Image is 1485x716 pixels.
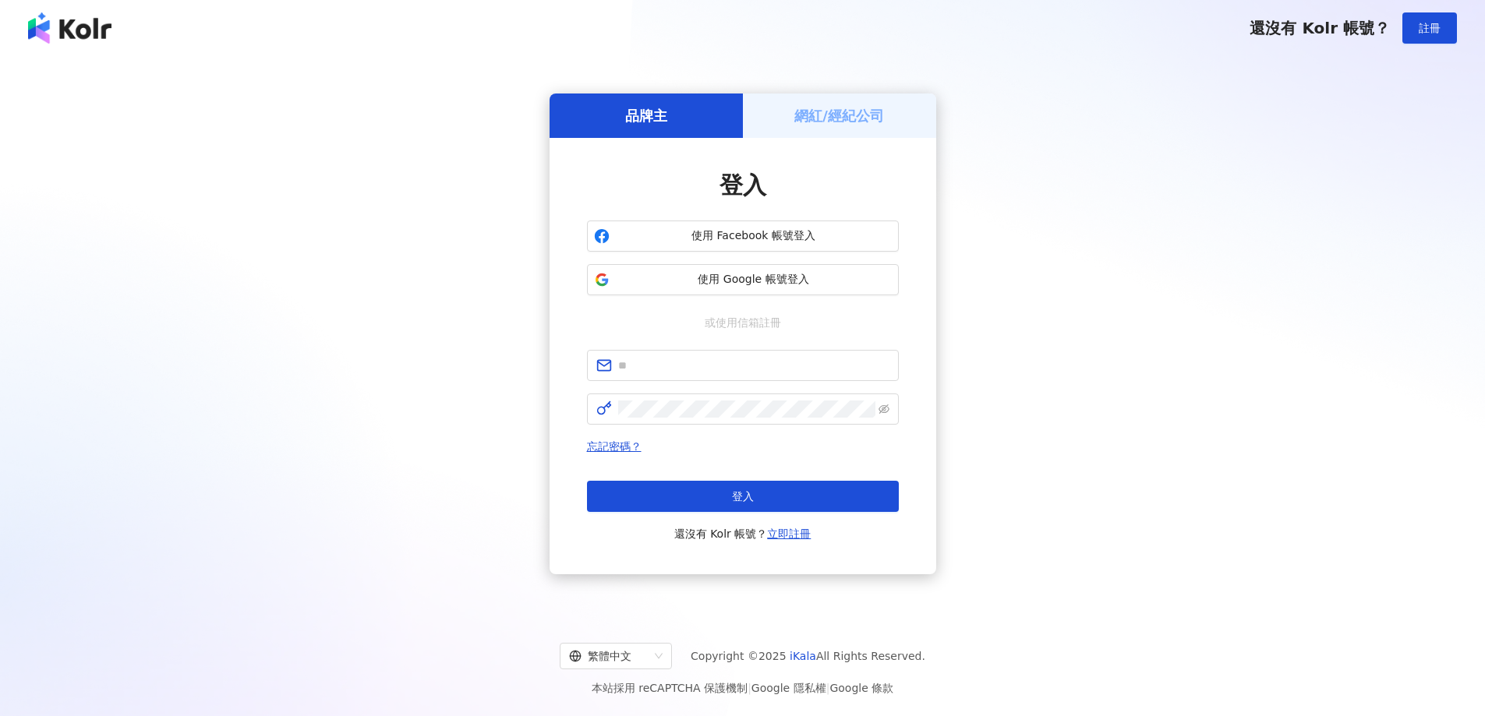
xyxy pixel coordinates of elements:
[587,481,899,512] button: 登入
[1419,22,1441,34] span: 註冊
[569,644,649,668] div: 繁體中文
[748,682,751,694] span: |
[28,12,111,44] img: logo
[1250,19,1390,37] span: 還沒有 Kolr 帳號？
[879,404,889,414] span: eye-invisible
[794,106,884,125] h5: 網紅/經紀公司
[1402,12,1457,44] button: 註冊
[829,682,893,694] a: Google 條款
[616,272,892,287] span: 使用 Google 帳號登入
[625,106,667,125] h5: 品牌主
[790,650,816,662] a: iKala
[694,314,792,331] span: 或使用信箱註冊
[674,524,811,543] span: 還沒有 Kolr 帳號？
[691,647,925,665] span: Copyright © 2025 All Rights Reserved.
[616,228,892,244] span: 使用 Facebook 帳號登入
[587,264,899,295] button: 使用 Google 帳號登入
[767,527,811,540] a: 立即註冊
[587,220,899,252] button: 使用 Facebook 帳號登入
[592,679,893,697] span: 本站採用 reCAPTCHA 保護機制
[826,682,830,694] span: |
[751,682,826,694] a: Google 隱私權
[732,490,754,503] span: 登入
[720,171,766,199] span: 登入
[587,440,642,453] a: 忘記密碼？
